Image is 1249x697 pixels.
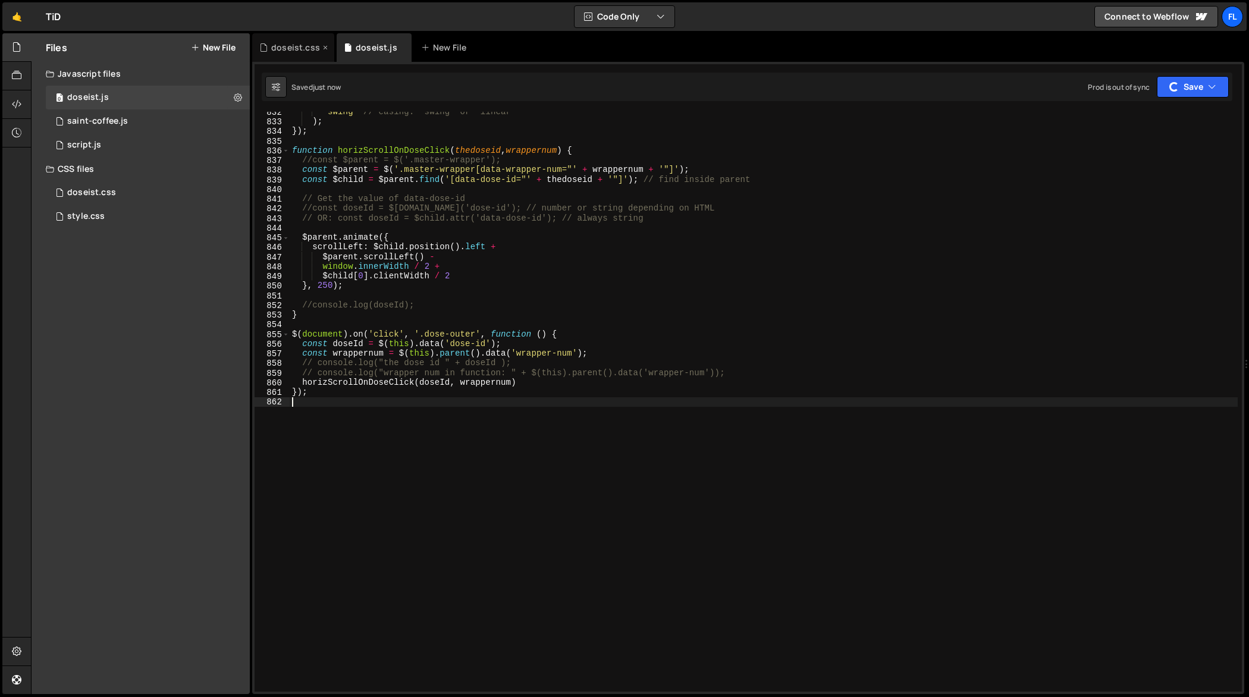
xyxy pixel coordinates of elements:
[575,6,674,27] button: Code Only
[255,127,290,136] div: 834
[32,157,250,181] div: CSS files
[313,82,341,92] div: just now
[255,165,290,175] div: 838
[1094,6,1218,27] a: Connect to Webflow
[255,243,290,252] div: 846
[255,156,290,165] div: 837
[255,194,290,204] div: 841
[2,2,32,31] a: 🤙
[255,397,290,407] div: 862
[255,359,290,368] div: 858
[255,253,290,262] div: 847
[271,42,320,54] div: doseist.css
[255,185,290,194] div: 840
[255,281,290,291] div: 850
[255,320,290,329] div: 854
[255,349,290,359] div: 857
[255,340,290,349] div: 856
[255,214,290,224] div: 843
[67,140,101,150] div: script.js
[255,330,290,340] div: 855
[291,82,341,92] div: Saved
[255,108,290,117] div: 832
[255,204,290,214] div: 842
[1088,82,1150,92] div: Prod is out of sync
[255,262,290,272] div: 848
[67,211,105,222] div: style.css
[67,92,109,103] div: doseist.js
[255,378,290,388] div: 860
[46,133,250,157] div: 4604/24567.js
[46,205,250,228] div: 4604/25434.css
[46,109,250,133] div: 4604/27020.js
[255,310,290,320] div: 853
[46,86,250,109] div: 4604/37981.js
[255,369,290,378] div: 859
[255,388,290,397] div: 861
[421,42,471,54] div: New File
[1222,6,1243,27] a: Fl
[255,291,290,301] div: 851
[255,233,290,243] div: 845
[67,116,128,127] div: saint-coffee.js
[255,175,290,185] div: 839
[32,62,250,86] div: Javascript files
[1157,76,1229,98] button: Save
[255,272,290,281] div: 849
[255,146,290,156] div: 836
[56,94,63,103] span: 0
[67,187,116,198] div: doseist.css
[255,137,290,146] div: 835
[255,117,290,127] div: 833
[46,10,61,24] div: TiD
[255,301,290,310] div: 852
[46,41,67,54] h2: Files
[46,181,250,205] div: 4604/42100.css
[255,224,290,233] div: 844
[191,43,236,52] button: New File
[356,42,397,54] div: doseist.js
